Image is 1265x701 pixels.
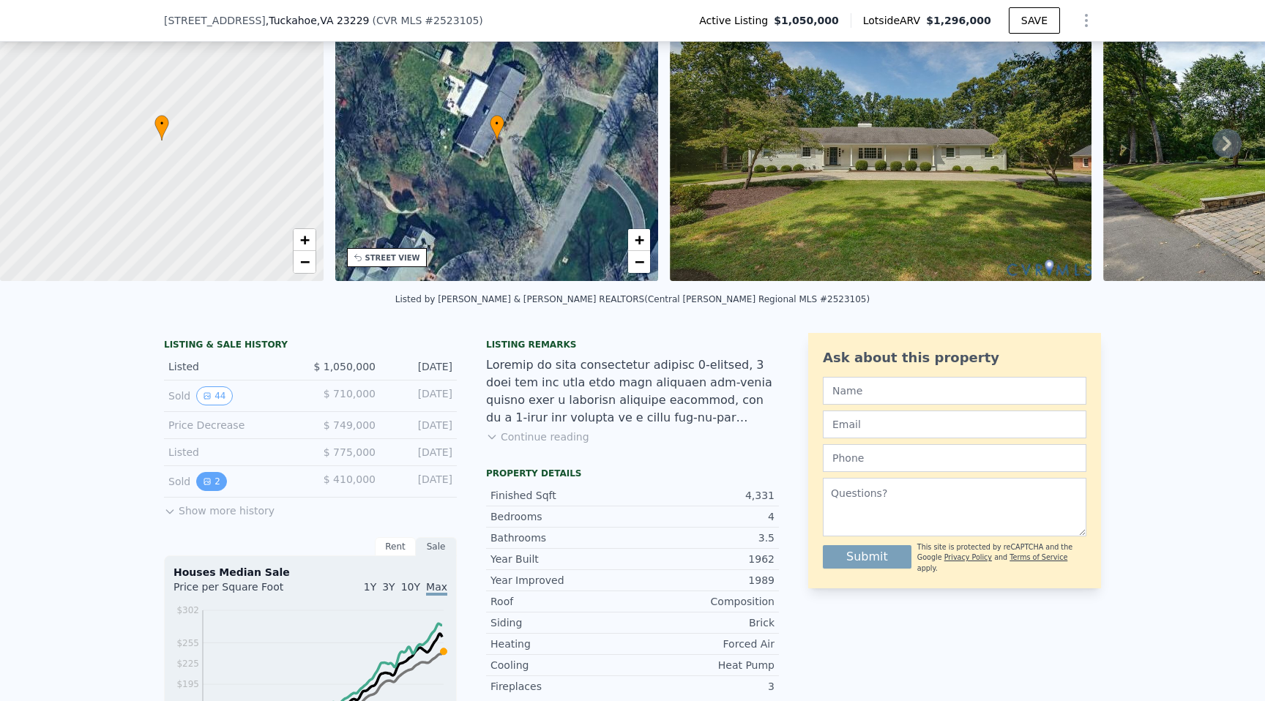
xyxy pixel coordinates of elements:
div: 1962 [632,552,775,566]
div: Listed by [PERSON_NAME] & [PERSON_NAME] REALTORS (Central [PERSON_NAME] Regional MLS #2523105) [395,294,870,304]
div: This site is protected by reCAPTCHA and the Google and apply. [917,542,1086,574]
div: Price per Square Foot [173,580,310,603]
div: Finished Sqft [490,488,632,503]
input: Phone [823,444,1086,472]
div: Ask about this property [823,348,1086,368]
div: Fireplaces [490,679,632,694]
span: CVR MLS [376,15,422,26]
div: Sale [416,537,457,556]
span: − [299,252,309,271]
a: Zoom out [294,251,316,273]
div: 1989 [632,573,775,588]
div: Bathrooms [490,531,632,545]
span: 10Y [401,581,420,593]
div: [DATE] [387,359,452,374]
span: + [635,230,644,249]
a: Privacy Policy [944,553,992,561]
span: [STREET_ADDRESS] [164,13,266,28]
button: Submit [823,545,911,569]
div: • [154,115,169,140]
span: Max [426,581,447,596]
div: ( ) [373,13,483,28]
div: Composition [632,594,775,609]
span: Lotside ARV [863,13,926,28]
div: Roof [490,594,632,609]
span: $ 1,050,000 [313,361,376,372]
button: View historical data [196,472,227,491]
span: Active Listing [699,13,774,28]
div: Year Improved [490,573,632,588]
span: $1,296,000 [926,15,991,26]
div: Brick [632,615,775,630]
tspan: $195 [176,679,199,689]
div: Sold [168,472,299,491]
div: 3 [632,679,775,694]
span: $ 775,000 [324,446,376,458]
div: 4,331 [632,488,775,503]
span: • [490,117,504,130]
button: Show Options [1072,6,1101,35]
input: Name [823,377,1086,405]
div: 3.5 [632,531,775,545]
button: Show more history [164,498,275,518]
span: $ 410,000 [324,473,376,485]
span: # 2523105 [425,15,479,26]
div: Listed [168,445,299,460]
span: $1,050,000 [774,13,839,28]
a: Zoom out [628,251,650,273]
div: Loremip do sita consectetur adipisc 0-elitsed, 3 doei tem inc utla etdo magn aliquaen adm-venia q... [486,356,779,427]
div: Heat Pump [632,658,775,672]
div: Year Built [490,552,632,566]
span: 1Y [364,581,376,593]
div: Bedrooms [490,509,632,524]
div: LISTING & SALE HISTORY [164,339,457,353]
span: − [635,252,644,271]
button: Continue reading [486,430,589,444]
span: $ 710,000 [324,388,376,400]
div: Property details [486,468,779,479]
div: Listed [168,359,299,374]
tspan: $255 [176,638,199,648]
div: [DATE] [387,445,452,460]
div: [DATE] [387,418,452,432]
a: Zoom in [628,229,650,251]
div: Houses Median Sale [173,565,447,580]
div: Siding [490,615,632,630]
div: [DATE] [387,386,452,405]
div: Sold [168,386,299,405]
tspan: $225 [176,659,199,669]
span: , VA 23229 [317,15,370,26]
div: • [490,115,504,140]
div: STREET VIEW [365,252,420,263]
div: Listing remarks [486,339,779,350]
a: Zoom in [294,229,316,251]
button: View historical data [196,386,232,405]
span: • [154,117,169,130]
tspan: $302 [176,605,199,615]
a: Terms of Service [1010,553,1067,561]
div: 4 [632,509,775,524]
div: Rent [375,537,416,556]
span: , Tuckahoe [266,13,370,28]
button: SAVE [1009,7,1060,34]
input: Email [823,411,1086,438]
span: + [299,230,309,249]
span: 3Y [382,581,395,593]
div: Forced Air [632,637,775,651]
div: [DATE] [387,472,452,491]
span: $ 749,000 [324,419,376,431]
div: Heating [490,637,632,651]
div: Price Decrease [168,418,299,432]
div: Cooling [490,658,632,672]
